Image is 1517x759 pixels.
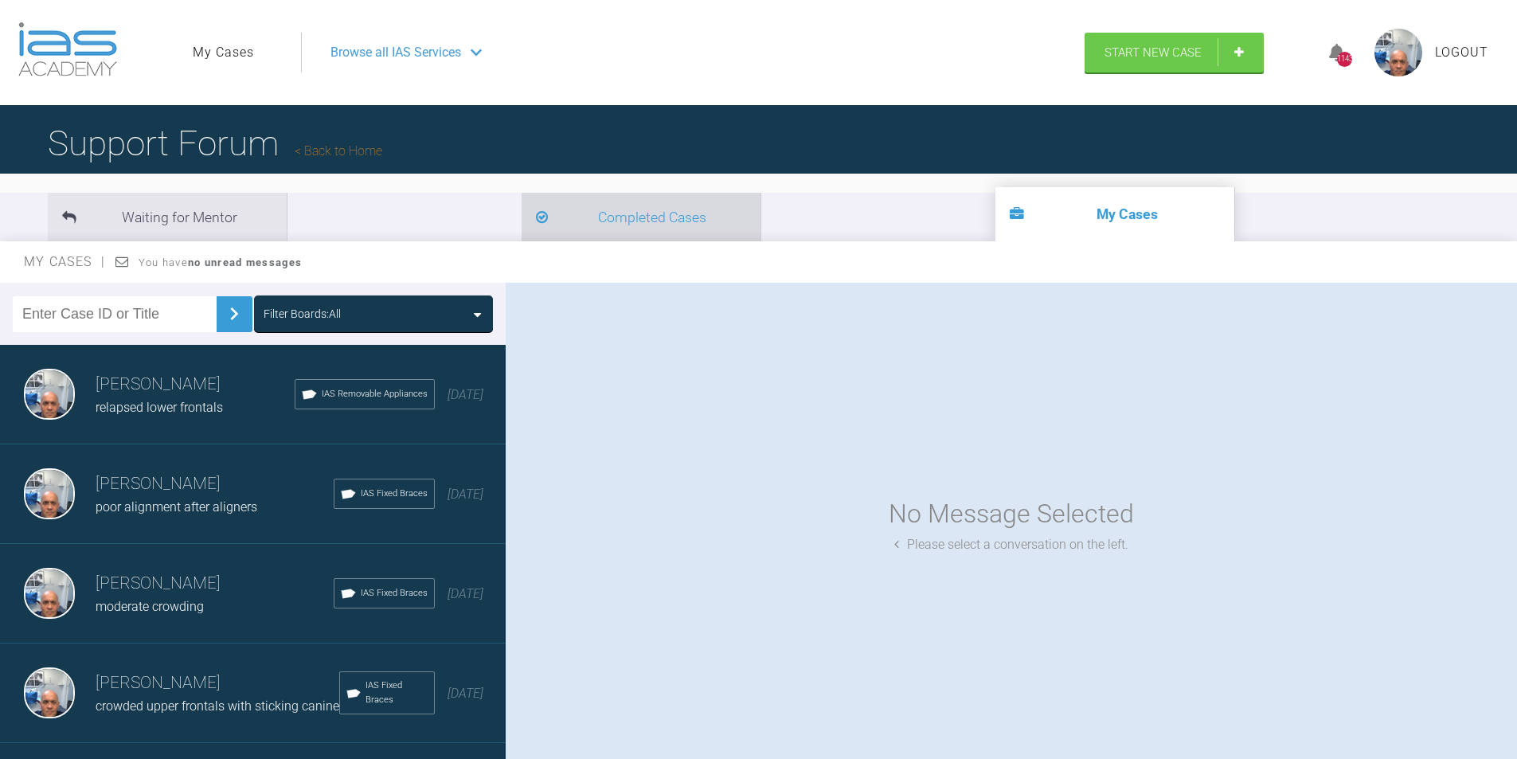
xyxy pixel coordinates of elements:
span: IAS Fixed Braces [361,586,428,601]
h1: Support Forum [48,115,382,171]
img: chevronRight.28bd32b0.svg [221,301,247,327]
li: Completed Cases [522,193,760,241]
span: relapsed lower frontals [96,400,223,415]
img: Ivan Yanchev [24,468,75,519]
span: moderate crowding [96,599,204,614]
div: No Message Selected [889,494,1134,534]
span: IAS Fixed Braces [366,679,428,707]
div: Please select a conversation on the left. [894,534,1128,555]
h3: [PERSON_NAME] [96,471,334,498]
span: Start New Case [1105,45,1202,60]
h3: [PERSON_NAME] [96,670,339,697]
input: Enter Case ID or Title [13,296,217,332]
span: IAS Fixed Braces [361,487,428,501]
span: You have [139,256,302,268]
span: IAS Removable Appliances [322,387,428,401]
span: [DATE] [448,586,483,601]
span: poor alignment after aligners [96,499,257,514]
span: Browse all IAS Services [330,42,461,63]
img: Ivan Yanchev [24,369,75,420]
div: Filter Boards: All [264,305,341,323]
h3: [PERSON_NAME] [96,570,334,597]
a: My Cases [193,42,254,63]
li: Waiting for Mentor [48,193,287,241]
li: My Cases [995,187,1234,241]
span: [DATE] [448,686,483,701]
div: 1143 [1337,52,1352,67]
a: Start New Case [1085,33,1264,72]
img: profile.png [1374,29,1422,76]
a: Back to Home [295,143,382,158]
span: My Cases [24,254,106,269]
img: Ivan Yanchev [24,568,75,619]
span: [DATE] [448,387,483,402]
span: crowded upper frontals with sticking canine [96,698,339,714]
h3: [PERSON_NAME] [96,371,295,398]
img: Ivan Yanchev [24,667,75,718]
img: logo-light.3e3ef733.png [18,22,117,76]
a: Logout [1435,42,1488,63]
span: [DATE] [448,487,483,502]
strong: no unread messages [188,256,302,268]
